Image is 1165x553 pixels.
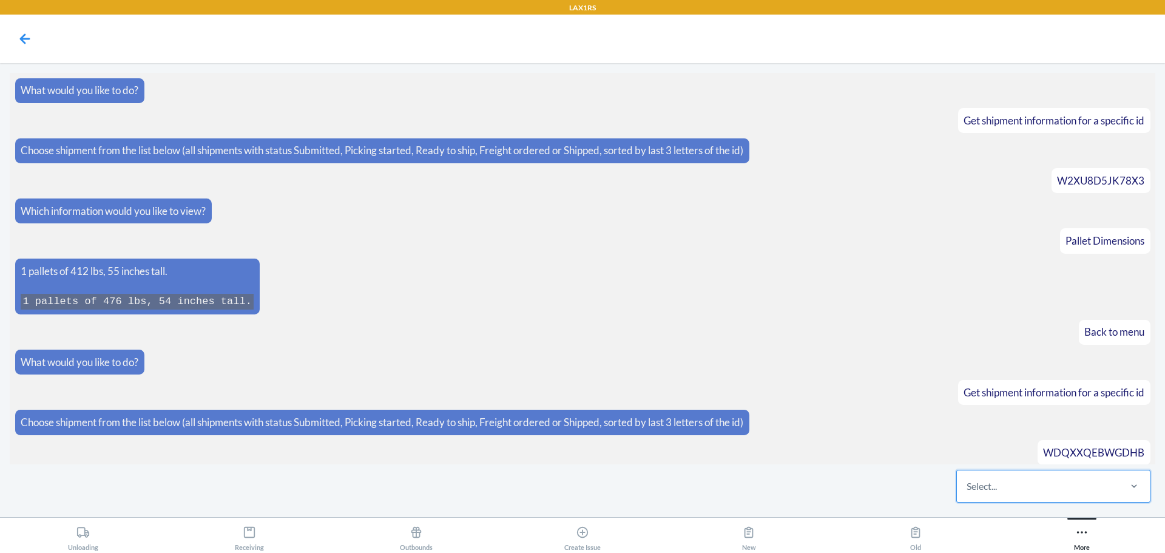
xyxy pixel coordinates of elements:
[499,518,666,551] button: Create Issue
[333,518,499,551] button: Outbounds
[21,143,743,158] p: Choose shipment from the list below (all shipments with status Submitted, Picking started, Ready ...
[832,518,998,551] button: Old
[1043,446,1144,459] span: WDQXXQEBWGDHB
[166,518,333,551] button: Receiving
[21,203,206,219] p: Which information would you like to view?
[21,294,254,310] code: 1 pallets of 476 lbs, 54 inches tall.
[1057,174,1144,187] span: W2XU8D5JK78X3
[400,521,433,551] div: Outbounds
[909,521,922,551] div: Old
[564,521,601,551] div: Create Issue
[967,479,997,494] div: Select...
[1084,325,1144,338] span: Back to menu
[742,521,756,551] div: New
[964,114,1144,127] span: Get shipment information for a specific id
[964,386,1144,399] span: Get shipment information for a specific id
[666,518,832,551] button: New
[1074,521,1090,551] div: More
[21,263,254,279] p: 1 pallets of 412 lbs, 55 inches tall.
[68,521,98,551] div: Unloading
[21,355,138,370] p: What would you like to do?
[21,415,743,430] p: Choose shipment from the list below (all shipments with status Submitted, Picking started, Ready ...
[999,518,1165,551] button: More
[21,83,138,98] p: What would you like to do?
[569,2,596,13] p: LAX1RS
[1065,234,1144,247] span: Pallet Dimensions
[235,521,264,551] div: Receiving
